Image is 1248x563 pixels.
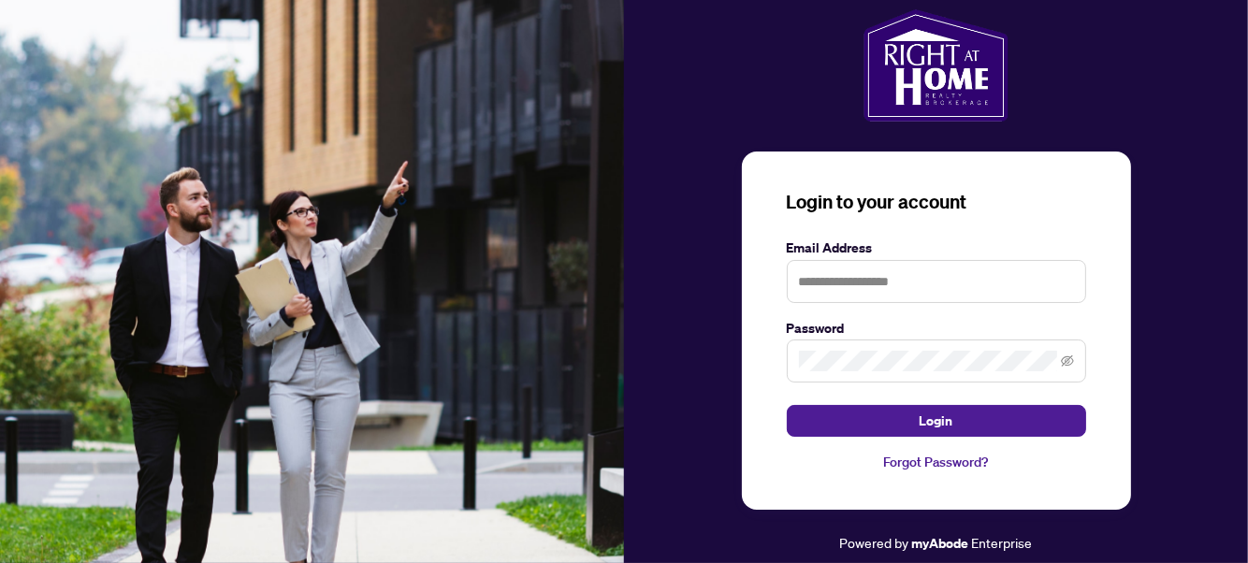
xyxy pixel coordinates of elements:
[863,9,1009,122] img: ma-logo
[1061,354,1074,368] span: eye-invisible
[840,534,909,551] span: Powered by
[787,318,1086,339] label: Password
[912,533,969,554] a: myAbode
[787,189,1086,215] h3: Login to your account
[972,534,1033,551] span: Enterprise
[787,452,1086,472] a: Forgot Password?
[787,405,1086,437] button: Login
[920,406,953,436] span: Login
[787,238,1086,258] label: Email Address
